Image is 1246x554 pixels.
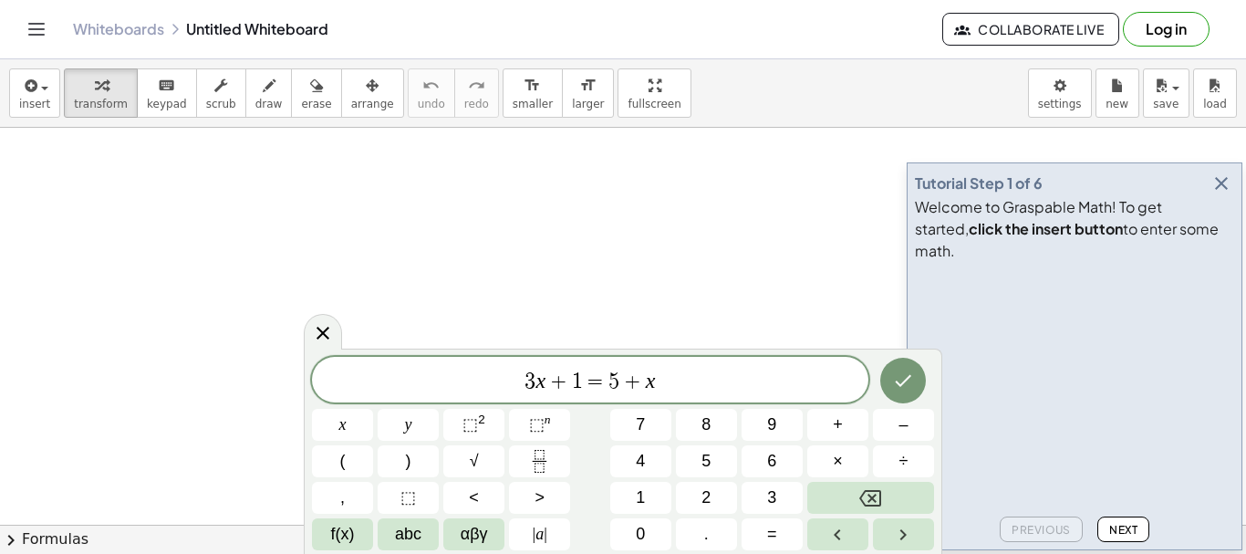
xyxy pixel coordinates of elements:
[701,449,711,474] span: 5
[701,413,711,437] span: 8
[524,75,541,97] i: format_size
[704,522,709,547] span: .
[405,413,412,437] span: y
[339,413,347,437] span: x
[74,98,128,110] span: transform
[64,68,138,118] button: transform
[73,20,164,38] a: Whiteboards
[513,98,553,110] span: smaller
[378,445,439,477] button: )
[22,15,51,44] button: Toggle navigation
[880,358,926,403] button: Done
[509,482,570,514] button: Greater than
[509,409,570,441] button: Superscript
[833,449,843,474] span: ×
[873,445,934,477] button: Divide
[583,371,609,392] span: =
[312,482,373,514] button: ,
[509,518,570,550] button: Absolute value
[618,68,690,118] button: fullscreen
[636,413,645,437] span: 7
[610,482,671,514] button: 1
[572,98,604,110] span: larger
[636,486,645,510] span: 1
[873,518,934,550] button: Right arrow
[544,525,547,543] span: |
[443,445,504,477] button: Square root
[422,75,440,97] i: undo
[245,68,293,118] button: draw
[255,98,283,110] span: draw
[807,409,868,441] button: Plus
[340,486,345,510] span: ,
[443,518,504,550] button: Greek alphabet
[915,196,1234,262] div: Welcome to Graspable Math! To get started, to enter some math.
[636,522,645,547] span: 0
[1038,98,1082,110] span: settings
[378,409,439,441] button: y
[807,445,868,477] button: Times
[610,409,671,441] button: 7
[529,415,545,434] span: ⬚
[533,522,547,547] span: a
[915,172,1043,194] div: Tutorial Step 1 of 6
[1109,523,1137,537] span: Next
[478,413,485,426] sup: 2
[400,486,416,510] span: ⬚
[378,518,439,550] button: Alphabet
[395,522,421,547] span: abc
[767,413,776,437] span: 9
[701,486,711,510] span: 2
[579,75,597,97] i: format_size
[572,371,583,392] span: 1
[1106,98,1128,110] span: new
[1143,68,1189,118] button: save
[158,75,175,97] i: keyboard
[742,445,803,477] button: 6
[137,68,197,118] button: keyboardkeypad
[767,522,777,547] span: =
[873,409,934,441] button: Minus
[807,482,934,514] button: Backspace
[545,413,551,426] sup: n
[331,522,355,547] span: f(x)
[312,409,373,441] button: x
[535,369,545,392] var: x
[509,445,570,477] button: Fraction
[503,68,563,118] button: format_sizesmaller
[1203,98,1227,110] span: load
[443,482,504,514] button: Less than
[969,219,1123,238] b: click the insert button
[676,445,737,477] button: 5
[619,371,646,392] span: +
[767,449,776,474] span: 6
[406,449,411,474] span: )
[312,445,373,477] button: (
[608,371,619,392] span: 5
[676,482,737,514] button: 2
[533,525,536,543] span: |
[524,371,535,392] span: 3
[767,486,776,510] span: 3
[676,409,737,441] button: 8
[742,409,803,441] button: 9
[610,445,671,477] button: 4
[351,98,394,110] span: arrange
[610,518,671,550] button: 0
[206,98,236,110] span: scrub
[9,68,60,118] button: insert
[1153,98,1179,110] span: save
[443,409,504,441] button: Squared
[1028,68,1092,118] button: settings
[462,415,478,434] span: ⬚
[1123,12,1210,47] button: Log in
[312,518,373,550] button: Functions
[807,518,868,550] button: Left arrow
[147,98,187,110] span: keypad
[408,68,455,118] button: undoundo
[196,68,246,118] button: scrub
[454,68,499,118] button: redoredo
[470,449,479,474] span: √
[646,369,656,392] var: x
[742,518,803,550] button: Equals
